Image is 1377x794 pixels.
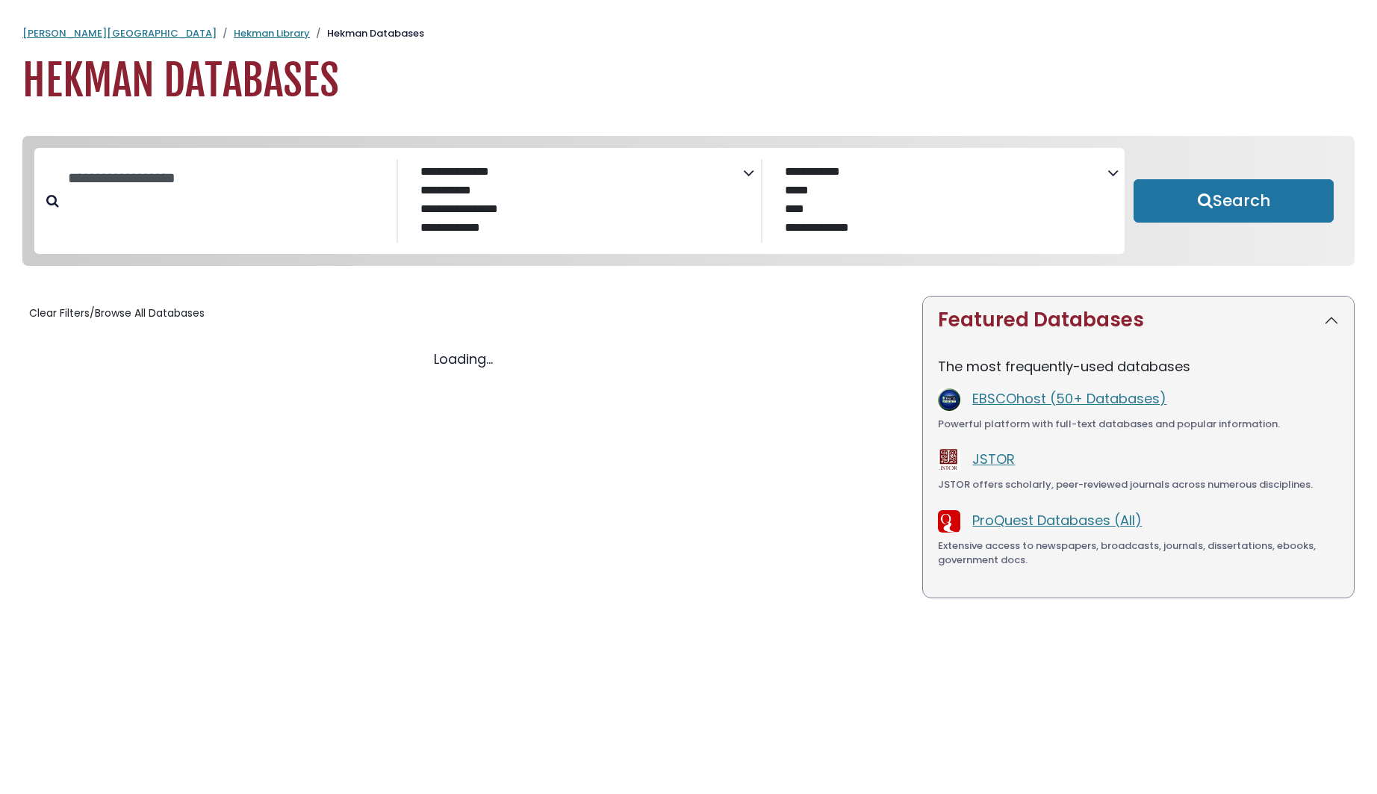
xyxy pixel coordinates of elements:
a: [PERSON_NAME][GEOGRAPHIC_DATA] [22,26,217,40]
nav: breadcrumb [22,26,1355,41]
a: Hekman Library [234,26,310,40]
div: Extensive access to newspapers, broadcasts, journals, dissertations, ebooks, government docs. [938,539,1339,568]
select: Database Subject Filter [410,161,743,244]
h1: Hekman Databases [22,56,1355,106]
button: Clear Filters/Browse All Databases [22,302,211,325]
a: EBSCOhost (50+ Databases) [972,389,1166,408]
button: Submit for Search Results [1134,179,1334,223]
button: Featured Databases [923,297,1354,344]
select: Database Vendors Filter [774,161,1107,244]
div: JSTOR offers scholarly, peer-reviewed journals across numerous disciplines. [938,477,1339,492]
div: Loading... [22,349,904,369]
nav: Search filters [22,136,1355,267]
li: Hekman Databases [310,26,424,41]
input: Search database by title or keyword [59,166,397,190]
a: ProQuest Databases (All) [972,511,1142,530]
div: Powerful platform with full-text databases and popular information. [938,417,1339,432]
p: The most frequently-used databases [938,356,1339,376]
a: JSTOR [972,450,1015,468]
